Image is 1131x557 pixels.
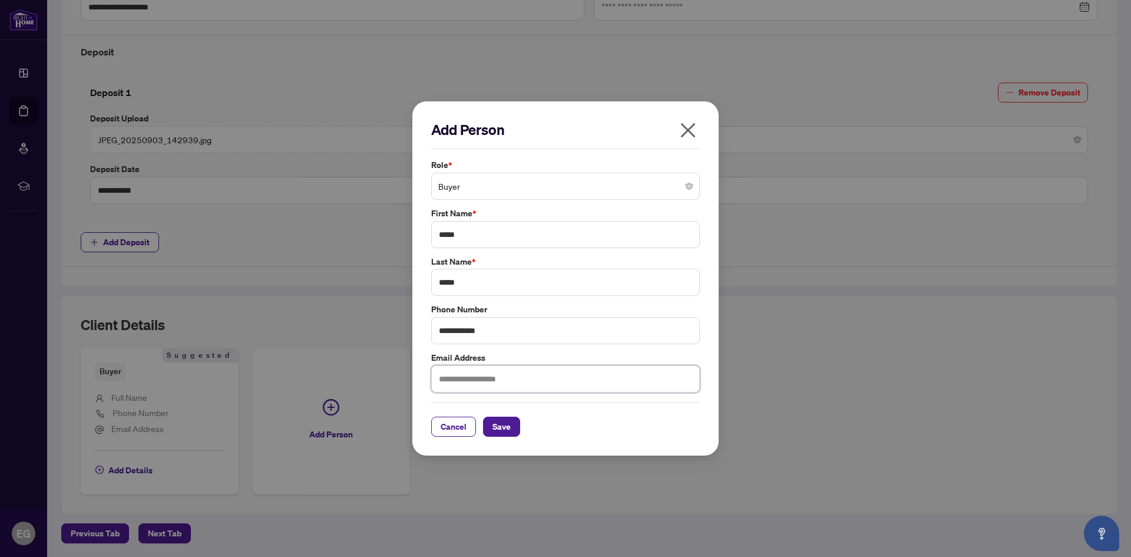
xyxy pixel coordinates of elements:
[441,417,467,436] span: Cancel
[431,207,700,220] label: First Name
[483,417,520,437] button: Save
[431,159,700,172] label: Role
[431,351,700,364] label: Email Address
[492,417,511,436] span: Save
[431,303,700,316] label: Phone Number
[438,175,693,197] span: Buyer
[431,120,700,139] h2: Add Person
[686,183,693,190] span: close-circle
[431,417,476,437] button: Cancel
[679,121,697,140] span: close
[431,255,700,268] label: Last Name
[1084,516,1119,551] button: Open asap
